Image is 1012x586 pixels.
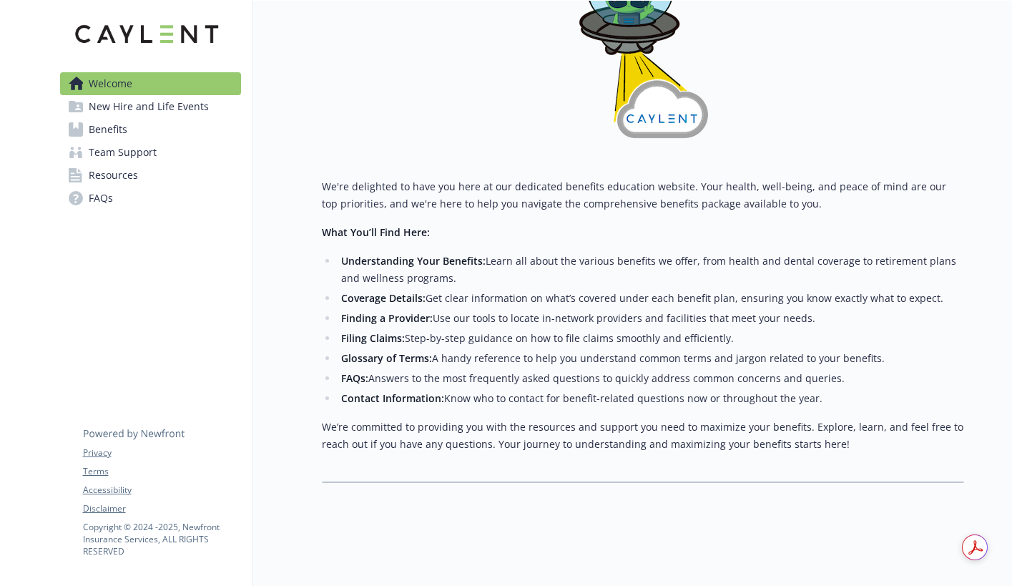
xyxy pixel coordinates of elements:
a: Privacy [83,446,240,459]
li: A handy reference to help you understand common terms and jargon related to your benefits. [338,350,964,367]
a: Disclaimer [83,502,240,515]
strong: Glossary of Terms: [341,351,432,365]
strong: Finding a Provider: [341,311,433,325]
li: Use our tools to locate in-network providers and facilities that meet your needs. [338,310,964,327]
li: Answers to the most frequently asked questions to quickly address common concerns and queries. [338,370,964,387]
a: Resources [60,164,241,187]
p: We’re committed to providing you with the resources and support you need to maximize your benefit... [322,419,964,453]
a: Team Support [60,141,241,164]
li: Learn all about the various benefits we offer, from health and dental coverage to retirement plan... [338,253,964,287]
p: Copyright © 2024 - 2025 , Newfront Insurance Services, ALL RIGHTS RESERVED [83,521,240,557]
strong: What You’ll Find Here: [322,225,430,239]
span: Welcome [89,72,132,95]
li: Step-by-step guidance on how to file claims smoothly and efficiently. [338,330,964,347]
span: Benefits [89,118,127,141]
strong: FAQs: [341,371,368,385]
strong: Coverage Details: [341,291,426,305]
a: Benefits [60,118,241,141]
p: We're delighted to have you here at our dedicated benefits education website. Your health, well-b... [322,178,964,213]
a: Welcome [60,72,241,95]
a: New Hire and Life Events [60,95,241,118]
li: Know who to contact for benefit-related questions now or throughout the year. [338,390,964,407]
a: FAQs [60,187,241,210]
a: Terms [83,465,240,478]
strong: Contact Information: [341,391,444,405]
span: Team Support [89,141,157,164]
strong: Understanding Your Benefits: [341,254,486,268]
span: FAQs [89,187,113,210]
span: Resources [89,164,138,187]
span: New Hire and Life Events [89,95,209,118]
a: Accessibility [83,484,240,497]
li: Get clear information on what’s covered under each benefit plan, ensuring you know exactly what t... [338,290,964,307]
strong: Filing Claims: [341,331,405,345]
